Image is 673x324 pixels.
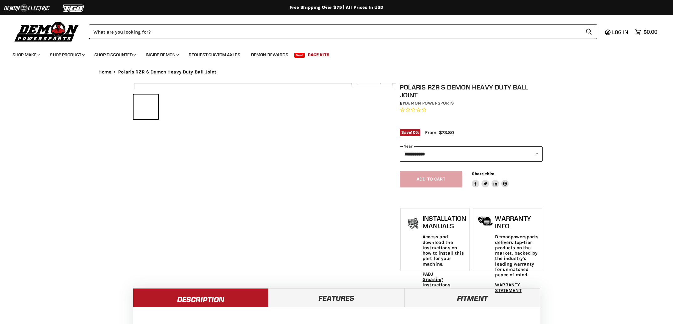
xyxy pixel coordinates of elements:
img: warranty-icon.png [478,216,493,226]
a: Features [269,288,404,307]
button: IMAGE thumbnail [134,94,158,119]
nav: Breadcrumbs [86,69,587,75]
span: Save % [400,129,420,136]
span: New! [294,53,305,58]
span: Click to expand [355,79,389,84]
img: Demon Electric Logo 2 [3,2,50,14]
a: PABJ Greasing Instructions [423,272,450,288]
ul: Main menu [8,46,656,61]
input: Search [89,24,581,39]
a: Race Kits [303,48,334,61]
a: Inside Demon [141,48,183,61]
h1: Installation Manuals [423,215,466,229]
span: Rated 0.0 out of 5 stars 0 reviews [400,107,543,113]
a: Demon Rewards [246,48,293,61]
span: $0.00 [644,29,657,35]
p: Access and download the instructions on how to install this part for your machine. [423,234,466,267]
a: Home [98,69,112,75]
a: Shop Product [45,48,88,61]
aside: Share this: [472,171,509,188]
a: WARRANTY STATEMENT [495,282,521,293]
a: Demon Powersports [405,100,454,106]
p: Demonpowersports delivers top-tier products on the market, backed by the industry's leading warra... [495,234,538,278]
h1: Warranty Info [495,215,538,229]
a: Fitment [404,288,540,307]
select: year [400,146,543,162]
a: $0.00 [632,27,660,36]
div: by [400,100,543,107]
a: Shop Discounted [90,48,140,61]
a: Shop Make [8,48,44,61]
span: Share this: [472,171,494,176]
button: Search [581,24,597,39]
span: From: $73.80 [425,130,454,135]
img: install_manual-icon.png [405,216,421,232]
div: Free Shipping Over $75 | All Prices In USD [86,5,587,10]
a: Log in [609,29,632,35]
img: Demon Powersports [13,20,81,43]
h1: Polaris RZR S Demon Heavy Duty Ball Joint [400,83,543,99]
span: Log in [612,29,628,35]
a: Description [133,288,269,307]
img: TGB Logo 2 [50,2,97,14]
span: 10 [411,130,415,135]
span: Polaris RZR S Demon Heavy Duty Ball Joint [118,69,216,75]
form: Product [89,24,597,39]
a: Request Custom Axles [184,48,245,61]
